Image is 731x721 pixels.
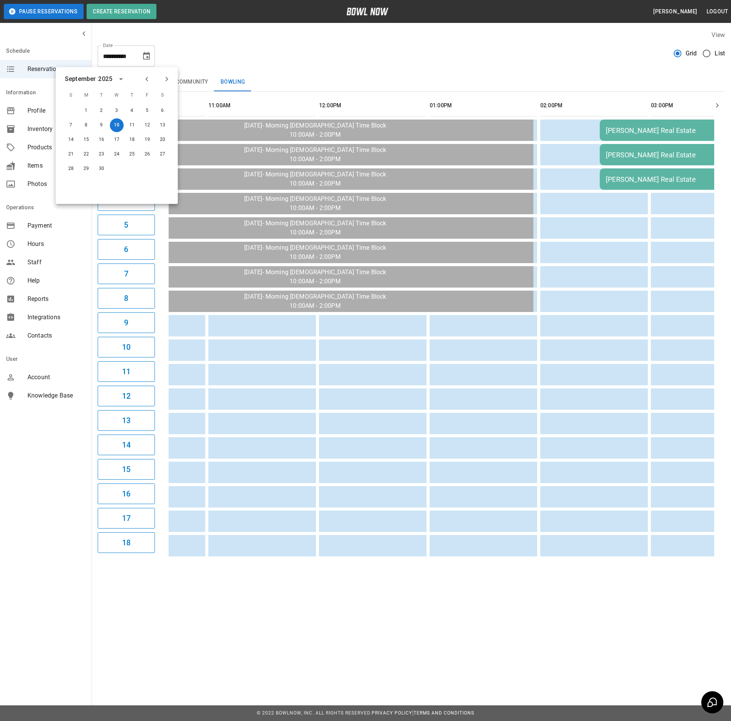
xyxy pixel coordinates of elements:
th: 12:00PM [319,95,427,116]
button: Sep 28, 2025 [64,162,78,176]
span: Hours [27,239,85,249]
button: 5 [98,215,155,235]
button: 10 [98,337,155,357]
button: Sep 7, 2025 [64,118,78,132]
button: Sep 12, 2025 [140,118,154,132]
h6: 6 [124,243,128,255]
h6: 14 [122,439,130,451]
h6: 18 [122,537,130,549]
span: M [79,88,93,103]
a: Privacy Policy [372,710,412,716]
button: Sep 2, 2025 [95,104,108,118]
label: View [712,31,725,39]
span: Payment [27,221,85,230]
button: 12 [98,386,155,406]
button: Sep 15, 2025 [79,133,93,147]
span: Knowledge Base [27,391,85,400]
button: 14 [98,435,155,455]
h6: 8 [124,292,128,304]
h6: 12 [122,390,130,402]
button: Pause Reservations [4,4,84,19]
span: W [110,88,124,103]
h6: 5 [124,219,128,231]
h6: 16 [122,488,130,500]
h6: 11 [122,365,130,378]
th: 11:00AM [208,95,316,116]
button: Sep 3, 2025 [110,104,124,118]
button: 18 [98,532,155,553]
button: Sep 27, 2025 [156,147,169,161]
span: Products [27,143,85,152]
span: T [95,88,108,103]
button: Sep 10, 2025 [110,118,124,132]
button: Community [169,73,214,91]
button: 13 [98,410,155,431]
button: Sep 22, 2025 [79,147,93,161]
button: 11 [98,361,155,382]
button: calendar view is open, switch to year view [114,73,127,86]
span: Reports [27,294,85,304]
span: Contacts [27,331,85,340]
span: Account [27,373,85,382]
button: 8 [98,288,155,309]
button: 7 [98,264,155,284]
button: 17 [98,508,155,529]
button: Previous month [140,73,153,86]
button: Next month [160,73,173,86]
button: 16 [98,483,155,504]
button: Sep 8, 2025 [79,118,93,132]
div: September [65,74,96,84]
h6: 15 [122,463,130,475]
span: © 2022 BowlNow, Inc. All Rights Reserved. [257,710,372,716]
button: Sep 25, 2025 [125,147,139,161]
button: Sep 13, 2025 [156,118,169,132]
button: Sep 29, 2025 [79,162,93,176]
span: Items [27,161,85,170]
button: Sep 14, 2025 [64,133,78,147]
span: Reservations [27,65,85,74]
button: Sep 23, 2025 [95,147,108,161]
span: Photos [27,179,85,189]
button: 6 [98,239,155,260]
span: Inventory [27,124,85,134]
button: Sep 19, 2025 [140,133,154,147]
button: Sep 6, 2025 [156,104,169,118]
span: Integrations [27,313,85,322]
h6: 17 [122,512,130,524]
h6: 7 [124,268,128,280]
span: List [715,49,725,58]
button: Sep 5, 2025 [140,104,154,118]
span: Help [27,276,85,285]
button: Sep 21, 2025 [64,147,78,161]
div: inventory tabs [98,73,725,91]
h6: 10 [122,341,130,353]
button: Sep 20, 2025 [156,133,169,147]
span: S [156,88,169,103]
span: Profile [27,106,85,115]
button: Sep 18, 2025 [125,133,139,147]
button: Sep 9, 2025 [95,118,108,132]
button: Sep 16, 2025 [95,133,108,147]
button: Sep 11, 2025 [125,118,139,132]
span: Staff [27,258,85,267]
span: Grid [686,49,697,58]
button: 15 [98,459,155,480]
button: Sep 4, 2025 [125,104,139,118]
button: 9 [98,312,155,333]
button: Sep 24, 2025 [110,147,124,161]
h6: 13 [122,414,130,427]
span: F [140,88,154,103]
h6: 9 [124,317,128,329]
button: Logout [704,5,731,19]
a: Terms and Conditions [414,710,474,716]
span: T [125,88,139,103]
button: Create Reservation [87,4,156,19]
button: [PERSON_NAME] [650,5,700,19]
img: logo [346,8,388,15]
button: Sep 1, 2025 [79,104,93,118]
button: Bowling [214,73,251,91]
div: 2025 [98,74,112,84]
button: Sep 26, 2025 [140,147,154,161]
button: Choose date, selected date is Sep 10, 2025 [139,48,154,64]
button: Sep 30, 2025 [95,162,108,176]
